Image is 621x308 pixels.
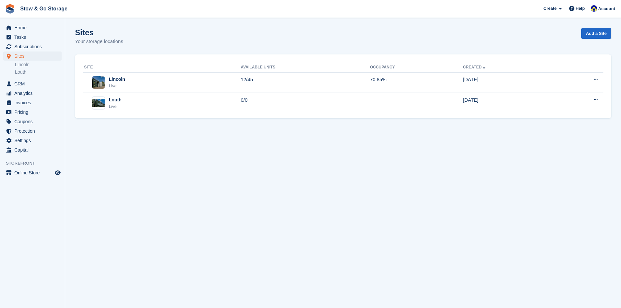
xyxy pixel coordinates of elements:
[75,28,123,37] h1: Sites
[3,42,62,51] a: menu
[14,117,53,126] span: Coupons
[3,126,62,136] a: menu
[109,76,125,83] div: Lincoln
[54,169,62,177] a: Preview store
[75,38,123,45] p: Your storage locations
[543,5,556,12] span: Create
[3,117,62,126] a: menu
[3,89,62,98] a: menu
[14,98,53,107] span: Invoices
[241,62,370,73] th: Available Units
[14,108,53,117] span: Pricing
[14,51,53,61] span: Sites
[598,6,615,12] span: Account
[109,103,122,110] div: Live
[14,89,53,98] span: Analytics
[3,51,62,61] a: menu
[241,72,370,93] td: 12/45
[370,72,463,93] td: 70.85%
[3,98,62,107] a: menu
[3,145,62,154] a: menu
[18,3,70,14] a: Stow & Go Storage
[3,108,62,117] a: menu
[463,93,552,113] td: [DATE]
[6,160,65,167] span: Storefront
[14,42,53,51] span: Subscriptions
[15,62,62,68] a: Lincoln
[109,83,125,89] div: Live
[92,99,105,107] img: Image of Louth site
[370,62,463,73] th: Occupancy
[5,4,15,14] img: stora-icon-8386f47178a22dfd0bd8f6a31ec36ba5ce8667c1dd55bd0f319d3a0aa187defe.svg
[14,145,53,154] span: Capital
[83,62,241,73] th: Site
[3,33,62,42] a: menu
[14,168,53,177] span: Online Store
[14,33,53,42] span: Tasks
[109,96,122,103] div: Louth
[463,72,552,93] td: [DATE]
[3,136,62,145] a: menu
[14,79,53,88] span: CRM
[576,5,585,12] span: Help
[14,23,53,32] span: Home
[581,28,611,39] a: Add a Site
[3,168,62,177] a: menu
[14,136,53,145] span: Settings
[3,23,62,32] a: menu
[463,65,487,69] a: Created
[15,69,62,75] a: Louth
[241,93,370,113] td: 0/0
[3,79,62,88] a: menu
[92,76,105,89] img: Image of Lincoln site
[591,5,597,12] img: Rob Good-Stephenson
[14,126,53,136] span: Protection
